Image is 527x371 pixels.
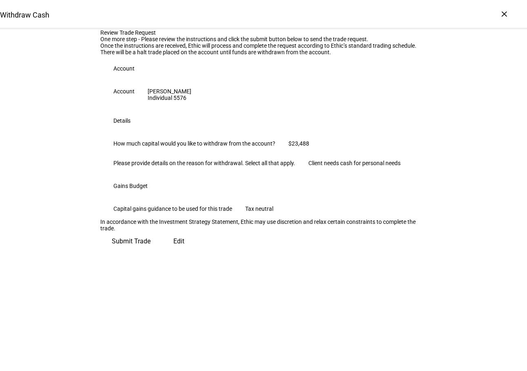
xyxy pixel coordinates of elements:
div: Review Trade Request [100,29,427,36]
div: In accordance with the Investment Strategy Statement, Ethic may use discretion and relax certain ... [100,219,427,232]
div: Account [113,65,135,72]
div: Individual 5576 [148,95,191,101]
span: Submit Trade [112,232,151,251]
div: There will be a halt trade placed on the account until funds are withdrawn from the account. [100,49,427,55]
div: Client needs cash for personal needs [308,160,401,166]
div: Account [113,88,135,95]
div: Capital gains guidance to be used for this trade [113,205,232,212]
div: One more step - Please review the instructions and click the submit button below to send the trad... [100,36,427,42]
div: Gains Budget [113,183,148,189]
div: × [498,7,511,20]
button: Submit Trade [100,232,162,251]
div: Once the instructions are received, Ethic will process and complete the request according to Ethi... [100,42,427,49]
button: Edit [162,232,196,251]
div: Details [113,117,131,124]
div: Tax neutral [245,205,273,212]
span: Edit [173,232,184,251]
div: $23,488 [288,140,309,147]
div: How much capital would you like to withdraw from the account? [113,140,275,147]
div: Please provide details on the reason for withdrawal. Select all that apply. [113,160,295,166]
div: [PERSON_NAME] [148,88,191,95]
